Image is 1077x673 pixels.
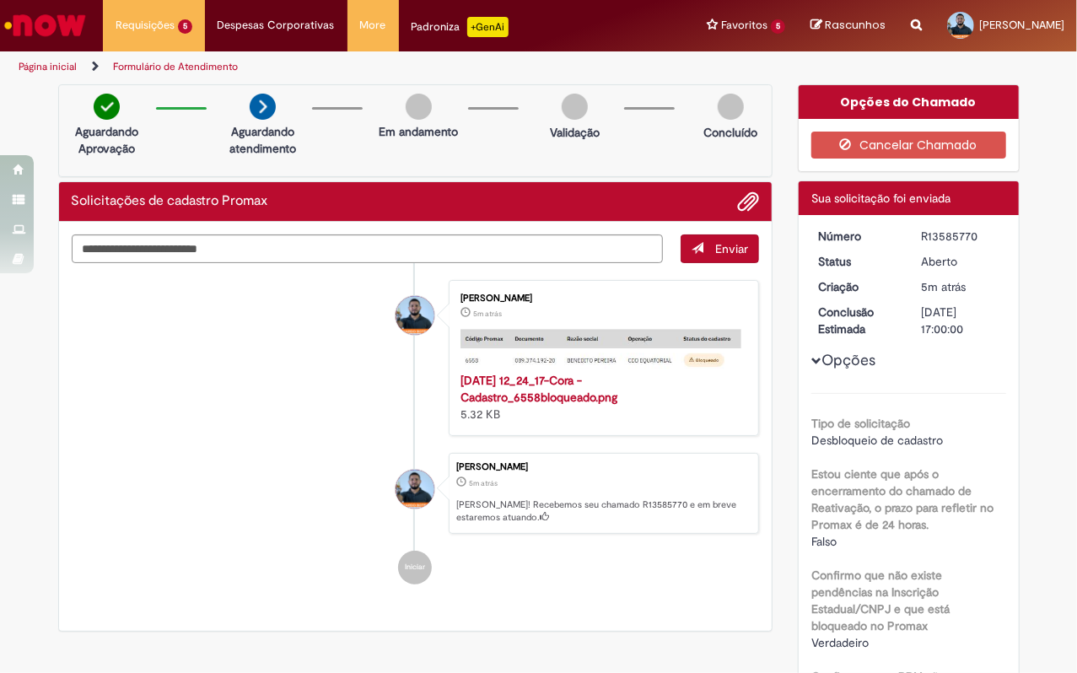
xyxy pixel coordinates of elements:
[811,568,950,633] b: Confirmo que não existe pendências na Inscrição Estadual/CNPJ e que está bloqueado no Promax
[811,416,910,431] b: Tipo de solicitação
[412,17,509,37] div: Padroniza
[13,51,705,83] ul: Trilhas de página
[799,85,1019,119] div: Opções do Chamado
[467,17,509,37] p: +GenAi
[811,191,950,206] span: Sua solicitação foi enviada
[550,124,600,141] p: Validação
[250,94,276,120] img: arrow-next.png
[19,60,77,73] a: Página inicial
[469,478,498,488] time: 01/10/2025 12:27:04
[360,17,386,34] span: More
[922,304,1000,337] div: [DATE] 17:00:00
[460,293,741,304] div: [PERSON_NAME]
[396,296,434,335] div: Leonardo Ramos Botelho
[116,17,175,34] span: Requisições
[810,18,886,34] a: Rascunhos
[737,191,759,213] button: Adicionar anexos
[473,309,502,319] span: 5m atrás
[72,234,664,264] textarea: Digite sua mensagem aqui...
[718,94,744,120] img: img-circle-grey.png
[218,17,335,34] span: Despesas Corporativas
[460,372,741,423] div: 5.32 KB
[469,478,498,488] span: 5m atrás
[922,279,967,294] span: 5m atrás
[922,279,967,294] time: 01/10/2025 12:27:04
[681,234,759,263] button: Enviar
[456,498,750,525] p: [PERSON_NAME]! Recebemos seu chamado R13585770 e em breve estaremos atuando.
[2,8,89,42] img: ServiceNow
[811,132,1006,159] button: Cancelar Chamado
[379,123,458,140] p: Em andamento
[721,17,767,34] span: Favoritos
[72,194,268,209] h2: Solicitações de cadastro Promax Histórico de tíquete
[922,278,1000,295] div: 01/10/2025 12:27:04
[72,453,760,534] li: Leonardo Ramos Botelho
[715,241,748,256] span: Enviar
[922,253,1000,270] div: Aberto
[811,466,994,532] b: Estou ciente que após o encerramento do chamado de Reativação, o prazo para refletir no Promax é ...
[825,17,886,33] span: Rascunhos
[222,123,304,157] p: Aguardando atendimento
[113,60,238,73] a: Formulário de Atendimento
[406,94,432,120] img: img-circle-grey.png
[703,124,757,141] p: Concluído
[562,94,588,120] img: img-circle-grey.png
[178,19,192,34] span: 5
[811,635,869,650] span: Verdadeiro
[922,228,1000,245] div: R13585770
[805,278,909,295] dt: Criação
[456,462,750,472] div: [PERSON_NAME]
[805,228,909,245] dt: Número
[66,123,148,157] p: Aguardando Aprovação
[72,263,760,601] ul: Histórico de tíquete
[811,534,837,549] span: Falso
[94,94,120,120] img: check-circle-green.png
[473,309,502,319] time: 01/10/2025 12:26:59
[771,19,785,34] span: 5
[811,433,943,448] span: Desbloqueio de cadastro
[805,253,909,270] dt: Status
[979,18,1064,32] span: [PERSON_NAME]
[460,373,617,405] a: [DATE] 12_24_17-Cora - Cadastro_6558bloqueado.png
[805,304,909,337] dt: Conclusão Estimada
[396,470,434,509] div: Leonardo Ramos Botelho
